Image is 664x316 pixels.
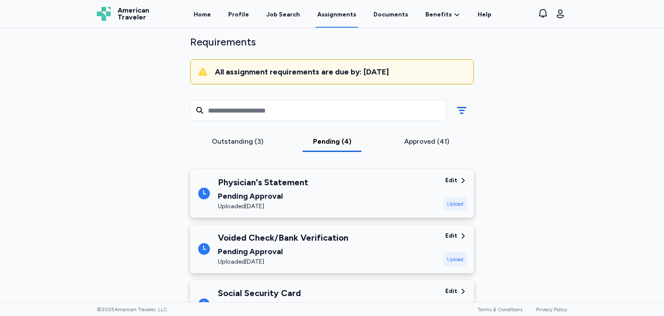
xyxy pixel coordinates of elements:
div: Upload [444,197,467,211]
div: All assignment requirements are due by: [DATE] [215,67,466,77]
a: Terms & Conditions [478,306,522,313]
div: Pending Approval [218,190,308,202]
div: Pending (4) [288,136,376,147]
a: Assignments [316,1,358,28]
div: Voided Check/Bank Verification [218,232,348,244]
div: Job Search [266,10,300,19]
div: Uploaded [DATE] [218,202,308,211]
span: © 2025 American Traveler, LLC [97,306,167,313]
div: Upload [444,252,467,266]
div: Edit [445,232,457,240]
div: Edit [445,287,457,296]
span: Benefits [425,10,452,19]
div: Edit [445,176,457,185]
div: Outstanding (3) [194,136,281,147]
div: Social Security Card [218,287,301,299]
div: Pending Approval [218,245,348,258]
div: Physician's Statement [218,176,308,188]
a: Privacy Policy [536,306,567,313]
div: Requirements [190,35,474,49]
span: American Traveler [118,7,149,21]
div: Approved (41) [383,136,470,147]
a: Benefits [425,10,460,19]
div: Uploaded [DATE] [218,258,348,266]
img: Logo [97,7,111,21]
div: Pending Approval [218,301,301,313]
